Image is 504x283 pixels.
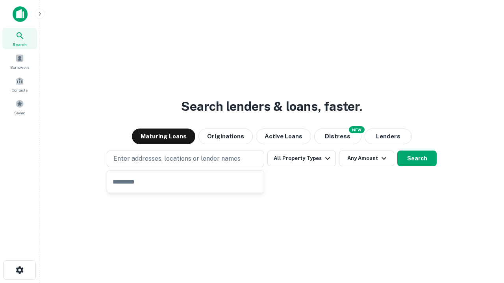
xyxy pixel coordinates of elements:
button: All Property Types [267,151,336,166]
a: Borrowers [2,51,37,72]
button: Search [397,151,437,166]
button: Enter addresses, locations or lender names [107,151,264,167]
span: Contacts [12,87,28,93]
span: Search [13,41,27,48]
button: Originations [198,129,253,144]
iframe: Chat Widget [465,220,504,258]
a: Search [2,28,37,49]
button: Maturing Loans [132,129,195,144]
button: Any Amount [339,151,394,166]
a: Contacts [2,74,37,95]
h3: Search lenders & loans, faster. [181,97,362,116]
button: Lenders [365,129,412,144]
a: Saved [2,96,37,118]
span: Saved [14,110,26,116]
button: Active Loans [256,129,311,144]
button: Search distressed loans with lien and other non-mortgage details. [314,129,361,144]
span: Borrowers [10,64,29,70]
div: NEW [349,126,365,133]
img: capitalize-icon.png [13,6,28,22]
p: Enter addresses, locations or lender names [113,154,241,164]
